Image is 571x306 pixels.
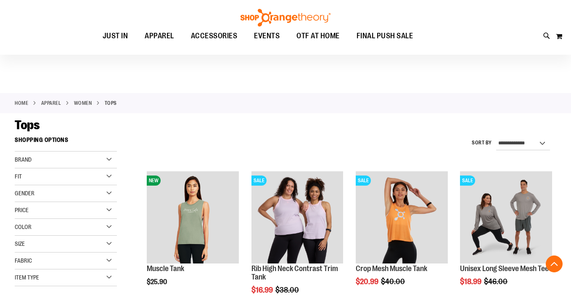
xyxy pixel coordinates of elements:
span: SALE [460,176,475,186]
span: Fabric [15,257,32,264]
span: Brand [15,156,32,163]
a: Home [15,99,28,107]
img: Muscle Tank [147,171,239,263]
a: Crop Mesh Muscle Tank [356,264,427,273]
img: Shop Orangetheory [239,9,332,27]
a: APPAREL [136,27,182,45]
span: $46.00 [484,277,509,286]
img: Rib Tank w/ Contrast Binding primary image [251,171,344,263]
span: Color [15,224,32,230]
a: Muscle Tank [147,264,184,273]
label: Sort By [472,139,492,146]
a: Unisex Long Sleeve Mesh Tee primary imageSALE [460,171,552,265]
span: Fit [15,173,22,180]
span: FINAL PUSH SALE [357,27,413,45]
a: Rib Tank w/ Contrast Binding primary imageSALE [251,171,344,265]
img: Crop Mesh Muscle Tank primary image [356,171,448,263]
a: Rib High Neck Contrast Trim Tank [251,264,338,281]
a: EVENTS [246,27,288,46]
a: APPAREL [41,99,61,107]
strong: Tops [105,99,117,107]
span: SALE [356,176,371,186]
span: ACCESSORIES [191,27,238,45]
span: $25.90 [147,278,168,286]
span: $40.00 [381,277,406,286]
img: Unisex Long Sleeve Mesh Tee primary image [460,171,552,263]
a: Muscle TankNEW [147,171,239,265]
span: JUST IN [103,27,128,45]
span: OTF AT HOME [296,27,340,45]
span: Tops [15,118,40,132]
span: $16.99 [251,286,274,294]
span: EVENTS [254,27,280,45]
a: ACCESSORIES [182,27,246,46]
span: Item Type [15,274,39,281]
span: Size [15,240,25,247]
span: Price [15,207,29,213]
a: WOMEN [74,99,92,107]
span: $18.99 [460,277,483,286]
strong: Shopping Options [15,133,117,152]
span: APPAREL [145,27,174,45]
span: $20.99 [356,277,380,286]
span: NEW [147,176,161,186]
button: Back To Top [546,255,563,272]
span: Gender [15,190,34,197]
a: Crop Mesh Muscle Tank primary imageSALE [356,171,448,265]
a: OTF AT HOME [288,27,348,46]
a: JUST IN [94,27,137,46]
a: Unisex Long Sleeve Mesh Tee [460,264,549,273]
span: SALE [251,176,267,186]
a: FINAL PUSH SALE [348,27,422,46]
span: $38.00 [275,286,300,294]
